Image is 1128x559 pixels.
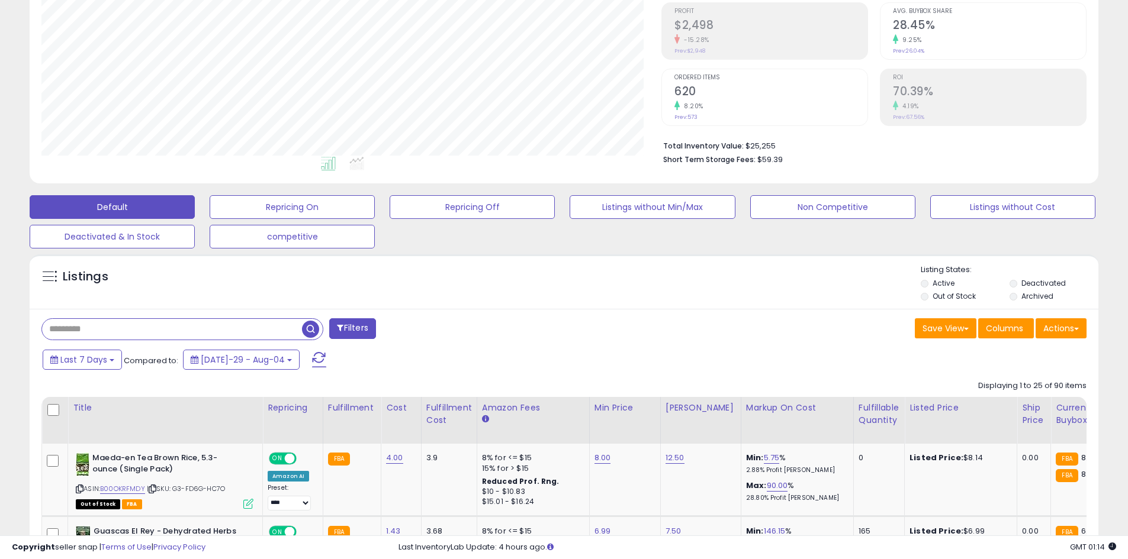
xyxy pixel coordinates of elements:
[76,499,120,509] span: All listings that are currently out of stock and unavailable for purchase on Amazon
[426,453,468,463] div: 3.9
[76,453,253,508] div: ASIN:
[978,380,1087,392] div: Displaying 1 to 25 of 90 items
[910,452,963,463] b: Listed Price:
[933,278,955,288] label: Active
[30,225,195,248] button: Deactivated & In Stock
[898,35,922,44] small: 9.25%
[43,350,122,370] button: Last 7 Days
[1056,402,1117,426] div: Current Buybox Price
[978,318,1034,338] button: Columns
[898,102,919,111] small: 4.19%
[92,453,236,477] b: Maeda-en Tea Brown Rice, 5.3-ounce (Single Pack)
[1081,468,1098,480] span: 8.69
[680,35,709,44] small: -15.28%
[674,47,705,54] small: Prev: $2,948
[386,402,416,414] div: Cost
[750,195,915,219] button: Non Competitive
[73,402,258,414] div: Title
[893,18,1086,34] h2: 28.45%
[680,102,703,111] small: 8.20%
[746,494,844,502] p: 28.80% Profit [PERSON_NAME]
[570,195,735,219] button: Listings without Min/Max
[270,454,285,464] span: ON
[746,480,844,502] div: %
[594,402,655,414] div: Min Price
[124,355,178,366] span: Compared to:
[986,322,1023,334] span: Columns
[426,402,472,426] div: Fulfillment Cost
[746,453,844,474] div: %
[399,542,1116,553] div: Last InventoryLab Update: 4 hours ago.
[1022,402,1046,426] div: Ship Price
[910,402,1012,414] div: Listed Price
[893,8,1086,15] span: Avg. Buybox Share
[63,269,108,285] h5: Listings
[76,453,89,476] img: 51uN-U-90-L._SL40_.jpg
[663,138,1078,152] li: $25,255
[1081,452,1096,463] span: 8.14
[674,8,867,15] span: Profit
[268,402,318,414] div: Repricing
[757,154,783,165] span: $59.39
[268,484,314,510] div: Preset:
[663,141,744,151] b: Total Inventory Value:
[893,85,1086,101] h2: 70.39%
[1070,541,1116,552] span: 2025-08-12 01:14 GMT
[386,452,403,464] a: 4.00
[746,480,767,491] b: Max:
[100,484,145,494] a: B00OKRFMDY
[101,541,152,552] a: Terms of Use
[859,402,899,426] div: Fulfillable Quantity
[859,453,895,463] div: 0
[210,195,375,219] button: Repricing On
[746,452,764,463] b: Min:
[893,114,924,121] small: Prev: 67.56%
[122,499,142,509] span: FBA
[328,453,350,466] small: FBA
[482,402,584,414] div: Amazon Fees
[663,154,756,164] b: Short Term Storage Fees:
[153,541,205,552] a: Privacy Policy
[594,452,611,464] a: 8.00
[1021,291,1053,301] label: Archived
[482,476,560,486] b: Reduced Prof. Rng.
[1056,469,1078,482] small: FBA
[295,454,314,464] span: OFF
[147,484,225,493] span: | SKU: G3-FD6G-HC7O
[666,452,684,464] a: 12.50
[764,452,780,464] a: 5.75
[60,354,107,366] span: Last 7 Days
[674,114,698,121] small: Prev: 573
[741,397,853,444] th: The percentage added to the cost of goods (COGS) that forms the calculator for Min & Max prices.
[930,195,1095,219] button: Listings without Cost
[767,480,788,492] a: 90.00
[328,402,376,414] div: Fulfillment
[268,471,309,482] div: Amazon AI
[482,463,580,474] div: 15% for > $15
[921,264,1098,276] p: Listing States:
[482,453,580,463] div: 8% for <= $15
[210,225,375,248] button: competitive
[1036,318,1087,338] button: Actions
[893,47,924,54] small: Prev: 26.04%
[482,414,489,425] small: Amazon Fees.
[1056,453,1078,466] small: FBA
[933,291,976,301] label: Out of Stock
[12,541,55,552] strong: Copyright
[329,318,375,339] button: Filters
[30,195,195,219] button: Default
[915,318,976,338] button: Save View
[12,542,205,553] div: seller snap | |
[201,354,285,366] span: [DATE]-29 - Aug-04
[674,18,867,34] h2: $2,498
[1022,453,1042,463] div: 0.00
[1021,278,1066,288] label: Deactivated
[390,195,555,219] button: Repricing Off
[893,75,1086,81] span: ROI
[674,75,867,81] span: Ordered Items
[674,85,867,101] h2: 620
[482,497,580,507] div: $15.01 - $16.24
[183,350,300,370] button: [DATE]-29 - Aug-04
[482,487,580,497] div: $10 - $10.83
[910,453,1008,463] div: $8.14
